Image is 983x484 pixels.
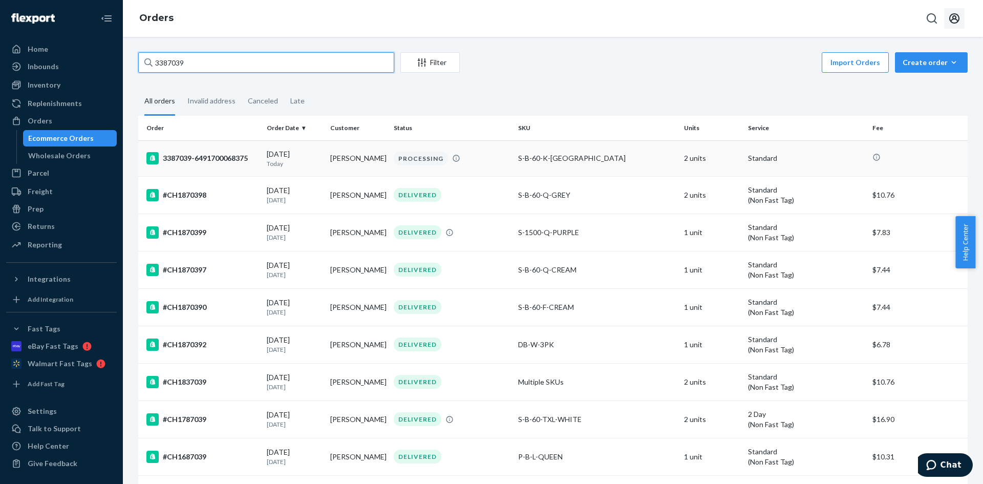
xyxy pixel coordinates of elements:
p: Standard [748,260,864,270]
div: S-B-60-F-CREAM [518,302,676,312]
a: Prep [6,201,117,217]
td: [PERSON_NAME] [326,140,390,176]
button: Help Center [955,216,975,268]
td: 2 units [680,176,743,214]
p: Standard [748,222,864,233]
div: #CH1870398 [146,189,259,201]
td: $7.44 [868,288,968,326]
button: Talk to Support [6,420,117,437]
button: Integrations [6,271,117,287]
div: [DATE] [267,185,322,204]
div: [DATE] [267,260,322,279]
div: DELIVERED [394,263,441,277]
button: Give Feedback [6,455,117,472]
td: $10.31 [868,438,968,475]
div: Create order [903,57,960,68]
div: Filter [401,57,459,68]
td: [PERSON_NAME] [326,326,390,363]
div: #CH1837039 [146,376,259,388]
p: [DATE] [267,420,322,429]
a: Add Fast Tag [6,376,117,392]
div: Freight [28,186,53,197]
td: Multiple SKUs [514,363,680,401]
div: (Non Fast Tag) [748,419,864,430]
td: 2 units [680,363,743,401]
div: S-B-60-Q-GREY [518,190,676,200]
div: DELIVERED [394,412,441,426]
div: Walmart Fast Tags [28,359,92,369]
div: #CH1870392 [146,339,259,351]
th: Status [390,116,514,140]
div: Prep [28,204,44,214]
p: Standard [748,153,864,163]
div: #CH1870397 [146,264,259,276]
td: 1 unit [680,288,743,326]
th: Units [680,116,743,140]
td: $10.76 [868,363,968,401]
div: Invalid address [187,88,236,114]
td: $7.44 [868,251,968,288]
div: #CH1870390 [146,301,259,313]
div: P-B-L-QUEEN [518,452,676,462]
div: Add Integration [28,295,73,304]
div: Inbounds [28,61,59,72]
div: Fast Tags [28,324,60,334]
div: Reporting [28,240,62,250]
div: Orders [28,116,52,126]
div: Home [28,44,48,54]
div: eBay Fast Tags [28,341,78,351]
p: [DATE] [267,233,322,242]
button: Open account menu [944,8,965,29]
th: Fee [868,116,968,140]
th: Service [744,116,868,140]
div: (Non Fast Tag) [748,195,864,205]
div: [DATE] [267,298,322,317]
a: Add Integration [6,291,117,308]
p: Standard [748,447,864,457]
p: [DATE] [267,383,322,391]
div: 3387039-6491700068375 [146,152,259,164]
button: Close Navigation [96,8,117,29]
div: Help Center [28,441,69,451]
a: Replenishments [6,95,117,112]
p: [DATE] [267,270,322,279]
div: Inventory [28,80,60,90]
th: SKU [514,116,680,140]
a: Wholesale Orders [23,148,117,164]
th: Order Date [263,116,326,140]
td: [PERSON_NAME] [326,288,390,326]
div: Settings [28,406,57,416]
p: [DATE] [267,196,322,204]
a: Returns [6,218,117,235]
a: Parcel [6,165,117,181]
td: $6.78 [868,326,968,363]
td: [PERSON_NAME] [326,401,390,438]
div: Late [290,88,305,114]
div: [DATE] [267,223,322,242]
div: [DATE] [267,149,322,168]
td: 1 unit [680,438,743,475]
div: [DATE] [267,335,322,354]
div: [DATE] [267,410,322,429]
div: Replenishments [28,98,82,109]
div: S-B-60-K-[GEOGRAPHIC_DATA] [518,153,676,163]
a: Reporting [6,237,117,253]
p: Standard [748,297,864,307]
a: Orders [6,113,117,129]
td: [PERSON_NAME] [326,176,390,214]
div: DELIVERED [394,225,441,239]
iframe: Opens a widget where you can chat to one of our agents [918,453,973,479]
td: 2 units [680,140,743,176]
div: DELIVERED [394,375,441,389]
button: Create order [895,52,968,73]
div: Customer [330,123,386,132]
div: Talk to Support [28,424,81,434]
a: Inventory [6,77,117,93]
div: [DATE] [267,447,322,466]
div: (Non Fast Tag) [748,345,864,355]
div: S-B-60-TXL-WHITE [518,414,676,425]
a: Settings [6,403,117,419]
button: Open Search Box [922,8,942,29]
div: [DATE] [267,372,322,391]
div: DB-W-3PK [518,340,676,350]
